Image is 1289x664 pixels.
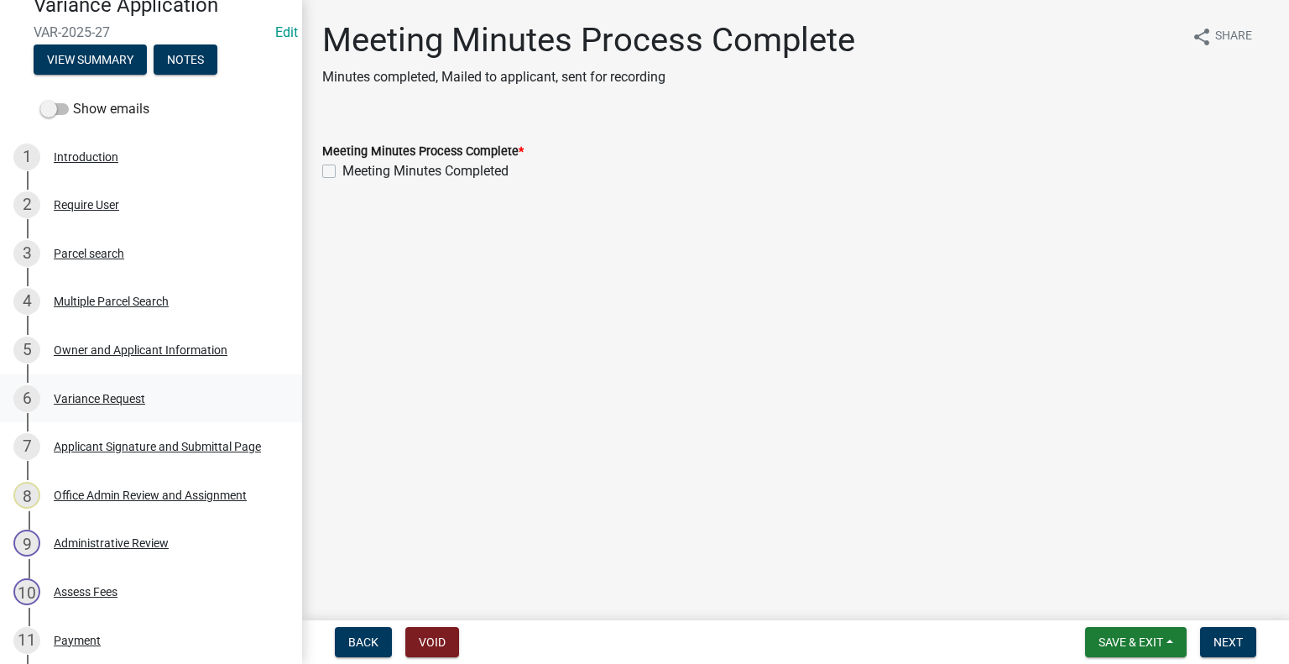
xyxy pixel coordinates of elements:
button: Next [1200,627,1256,657]
div: 5 [13,337,40,363]
div: 9 [13,530,40,557]
div: Administrative Review [54,537,169,549]
button: View Summary [34,44,147,75]
button: shareShare [1178,20,1266,53]
div: 10 [13,578,40,605]
span: Share [1215,27,1252,47]
wm-modal-confirm: Notes [154,54,217,67]
div: Variance Request [54,393,145,405]
div: Assess Fees [54,586,117,598]
div: Applicant Signature and Submittal Page [54,441,261,452]
div: Office Admin Review and Assignment [54,489,247,501]
div: 6 [13,385,40,412]
wm-modal-confirm: Summary [34,54,147,67]
span: Next [1213,635,1243,649]
div: Parcel search [54,248,124,259]
div: 7 [13,433,40,460]
div: Introduction [54,151,118,163]
div: 3 [13,240,40,267]
wm-modal-confirm: Edit Application Number [275,24,298,40]
p: Minutes completed, Mailed to applicant, sent for recording [322,67,855,87]
div: 2 [13,191,40,218]
div: 11 [13,627,40,654]
button: Void [405,627,459,657]
button: Notes [154,44,217,75]
div: Require User [54,199,119,211]
h1: Meeting Minutes Process Complete [322,20,855,60]
span: Save & Exit [1099,635,1163,649]
div: 8 [13,482,40,509]
div: Multiple Parcel Search [54,295,169,307]
label: Meeting Minutes Process Complete [322,146,524,158]
span: VAR-2025-27 [34,24,269,40]
i: share [1192,27,1212,47]
div: 1 [13,144,40,170]
button: Back [335,627,392,657]
button: Save & Exit [1085,627,1187,657]
div: Payment [54,635,101,646]
div: Owner and Applicant Information [54,344,227,356]
span: Back [348,635,378,649]
label: Show emails [40,99,149,119]
a: Edit [275,24,298,40]
label: Meeting Minutes Completed [342,161,509,181]
div: 4 [13,288,40,315]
